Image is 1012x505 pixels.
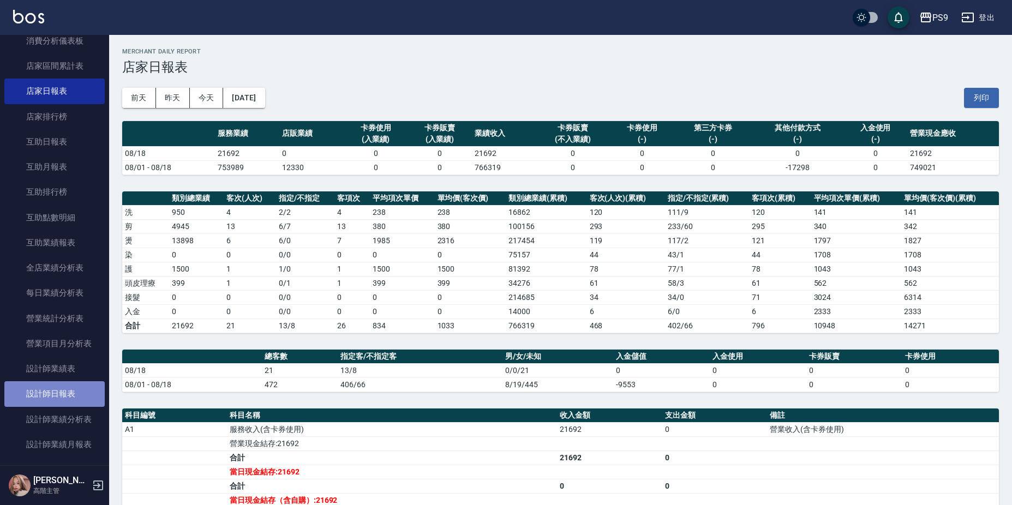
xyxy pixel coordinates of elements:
td: 61 [587,276,665,290]
td: 950 [169,205,224,219]
td: 2333 [901,304,999,318]
td: 0 [334,304,370,318]
td: 1797 [811,233,902,248]
td: 399 [435,276,506,290]
td: 380 [435,219,506,233]
button: 前天 [122,88,156,108]
td: 合計 [122,318,169,333]
td: 217454 [506,233,586,248]
a: 店家日報表 [4,79,105,104]
div: 其他付款方式 [754,122,841,134]
td: 洗 [122,205,169,219]
td: 120 [587,205,665,219]
td: 26 [334,318,370,333]
td: 34276 [506,276,586,290]
td: 0 [408,146,472,160]
td: 7 [334,233,370,248]
a: 消費分析儀表板 [4,28,105,53]
th: 客項次 [334,191,370,206]
a: 每日業績分析表 [4,280,105,305]
th: 類別總業績(累積) [506,191,586,206]
td: 13/8 [338,363,502,377]
td: 58 / 3 [665,276,750,290]
td: 141 [811,205,902,219]
img: Person [9,474,31,496]
td: 0 [902,363,999,377]
td: 406/66 [338,377,502,392]
td: 0/0/21 [502,363,613,377]
td: 121 [749,233,811,248]
td: 2316 [435,233,506,248]
td: 0 [806,363,903,377]
a: 全店業績分析表 [4,255,105,280]
td: 0 [334,248,370,262]
a: 設計師抽成報表 [4,457,105,482]
div: 卡券使用 [346,122,405,134]
div: 入金使用 [846,122,905,134]
th: 入金儲值 [613,350,710,364]
td: 0 [610,160,674,175]
td: 238 [435,205,506,219]
th: 客次(人次) [224,191,276,206]
td: 3024 [811,290,902,304]
td: 0 [370,290,434,304]
td: 44 [587,248,665,262]
td: -9553 [613,377,710,392]
td: -17298 [752,160,843,175]
a: 設計師業績月報表 [4,432,105,457]
td: 4 [224,205,276,219]
td: 16862 [506,205,586,219]
button: 列印 [964,88,999,108]
td: 77 / 1 [665,262,750,276]
div: 卡券販賣 [539,122,607,134]
td: 0 [334,290,370,304]
a: 設計師日報表 [4,381,105,406]
td: 13/8 [276,318,334,333]
td: 2 / 2 [276,205,334,219]
td: 380 [370,219,434,233]
div: (入業績) [346,134,405,145]
table: a dense table [122,191,999,333]
td: 6 [587,304,665,318]
td: 2333 [811,304,902,318]
td: 13 [224,219,276,233]
td: 1 [224,262,276,276]
td: 1 [334,276,370,290]
button: 登出 [957,8,999,28]
td: 接髮 [122,290,169,304]
td: 6 [749,304,811,318]
td: 6 / 0 [665,304,750,318]
td: 402/66 [665,318,750,333]
td: 1043 [901,262,999,276]
th: 科目編號 [122,408,227,423]
td: 08/01 - 08/18 [122,377,262,392]
th: 客次(人次)(累積) [587,191,665,206]
td: 1500 [435,262,506,276]
td: 0 [662,479,767,493]
td: 141 [901,205,999,219]
th: 單均價(客次價)(累積) [901,191,999,206]
td: 293 [587,219,665,233]
td: 0 [224,248,276,262]
th: 卡券使用 [902,350,999,364]
td: 營業現金結存:21692 [227,436,557,450]
td: 0 [224,304,276,318]
td: 0 [613,363,710,377]
a: 營業統計分析表 [4,306,105,331]
td: 342 [901,219,999,233]
img: Logo [13,10,44,23]
h5: [PERSON_NAME] [33,475,89,486]
td: 0 [408,160,472,175]
td: 6 / 7 [276,219,334,233]
td: 0 [662,422,767,436]
td: 0 [710,363,806,377]
td: 117 / 2 [665,233,750,248]
td: 562 [901,276,999,290]
td: 0 [344,160,408,175]
div: 卡券使用 [613,122,672,134]
td: 120 [749,205,811,219]
td: 13898 [169,233,224,248]
td: 100156 [506,219,586,233]
td: 1043 [811,262,902,276]
td: 295 [749,219,811,233]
